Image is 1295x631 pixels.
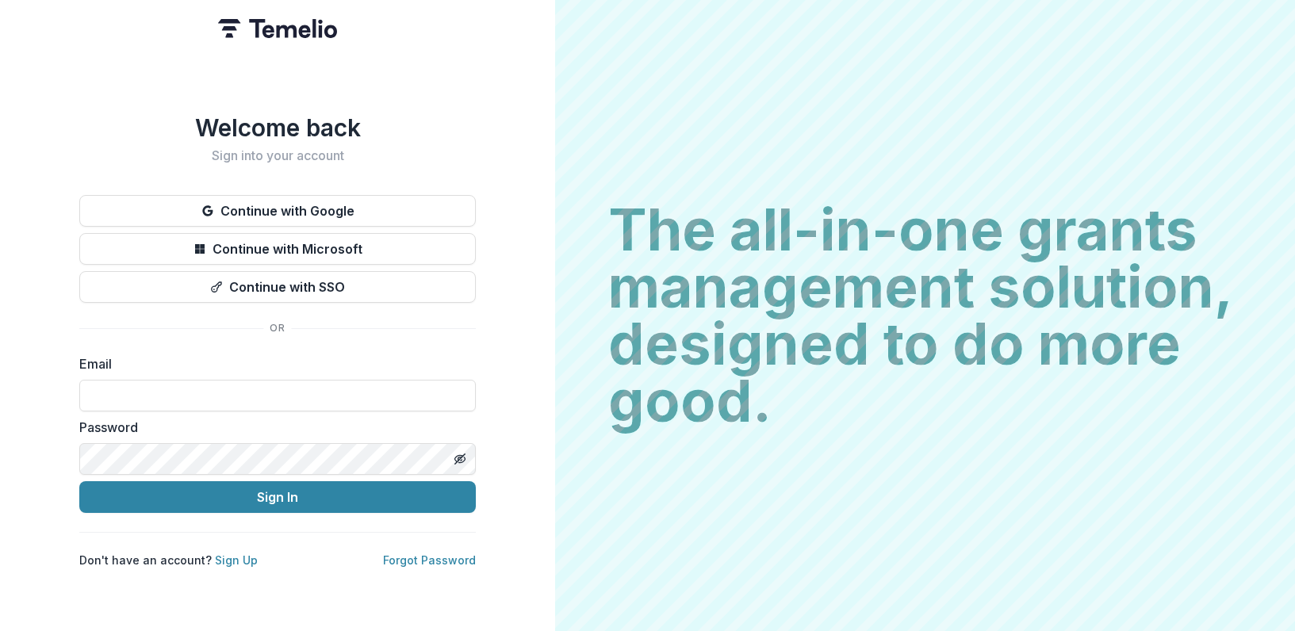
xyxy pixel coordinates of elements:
[215,553,258,567] a: Sign Up
[218,19,337,38] img: Temelio
[79,113,476,142] h1: Welcome back
[79,552,258,568] p: Don't have an account?
[79,481,476,513] button: Sign In
[383,553,476,567] a: Forgot Password
[79,195,476,227] button: Continue with Google
[79,418,466,437] label: Password
[79,233,476,265] button: Continue with Microsoft
[447,446,473,472] button: Toggle password visibility
[79,271,476,303] button: Continue with SSO
[79,148,476,163] h2: Sign into your account
[79,354,466,373] label: Email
